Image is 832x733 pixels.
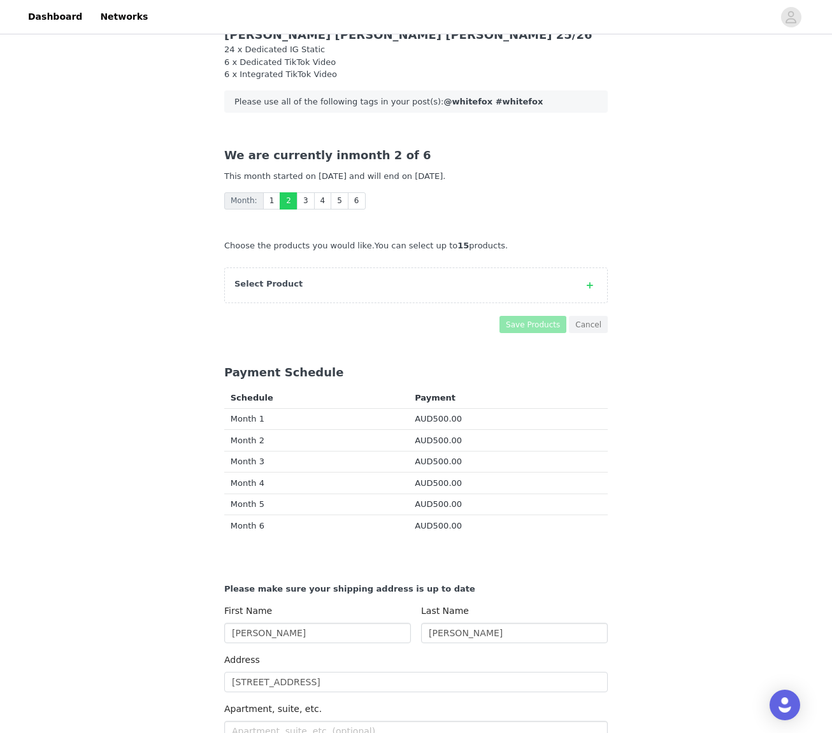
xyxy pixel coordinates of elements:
[224,171,445,181] span: This month started on [DATE] and will end on [DATE].
[224,148,431,162] span: month 2 of 6
[415,457,462,466] span: AUD500.00
[224,655,260,665] label: Address
[224,364,608,381] div: Payment Schedule
[224,606,272,616] label: First Name
[224,148,348,162] span: We are currently in
[457,241,469,250] strong: 15
[348,192,366,210] a: 6
[92,3,155,31] a: Networks
[224,672,608,692] input: Address
[224,473,408,494] td: Month 4
[20,3,90,31] a: Dashboard
[415,414,462,423] span: AUD500.00
[415,478,462,488] span: AUD500.00
[224,43,608,81] div: 24 x Dedicated IG Static 6 x Dedicated TikTok Video 6 x Integrated TikTok Video
[234,279,303,288] strong: Select Product
[415,499,462,509] span: AUD500.00
[224,239,608,252] p: Choose the products you would like.
[408,387,608,408] th: Payment
[499,316,566,333] button: Save Products
[224,494,408,515] td: Month 5
[297,192,315,210] a: 3
[331,192,348,210] a: 5
[224,583,608,595] div: Please make sure your shipping address is up to date
[224,408,408,430] td: Month 1
[224,515,408,536] td: Month 6
[569,316,608,333] button: Cancel
[421,606,469,616] label: Last Name
[224,430,408,452] td: Month 2
[224,28,592,41] span: [PERSON_NAME] [PERSON_NAME] [PERSON_NAME] 25/26
[224,704,322,714] label: Apartment, suite, etc.
[280,192,298,210] a: 2
[224,451,408,473] td: Month 3
[375,241,508,250] span: You can select up to products.
[443,97,543,106] strong: @whitefox #whitefox
[314,192,332,210] a: 4
[415,521,462,530] span: AUD500.00
[224,387,408,408] th: Schedule
[785,7,797,27] div: avatar
[224,90,608,113] div: Please use all of the following tags in your post(s):
[770,690,800,720] div: Open Intercom Messenger
[415,436,462,445] span: AUD500.00
[263,192,281,210] a: 1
